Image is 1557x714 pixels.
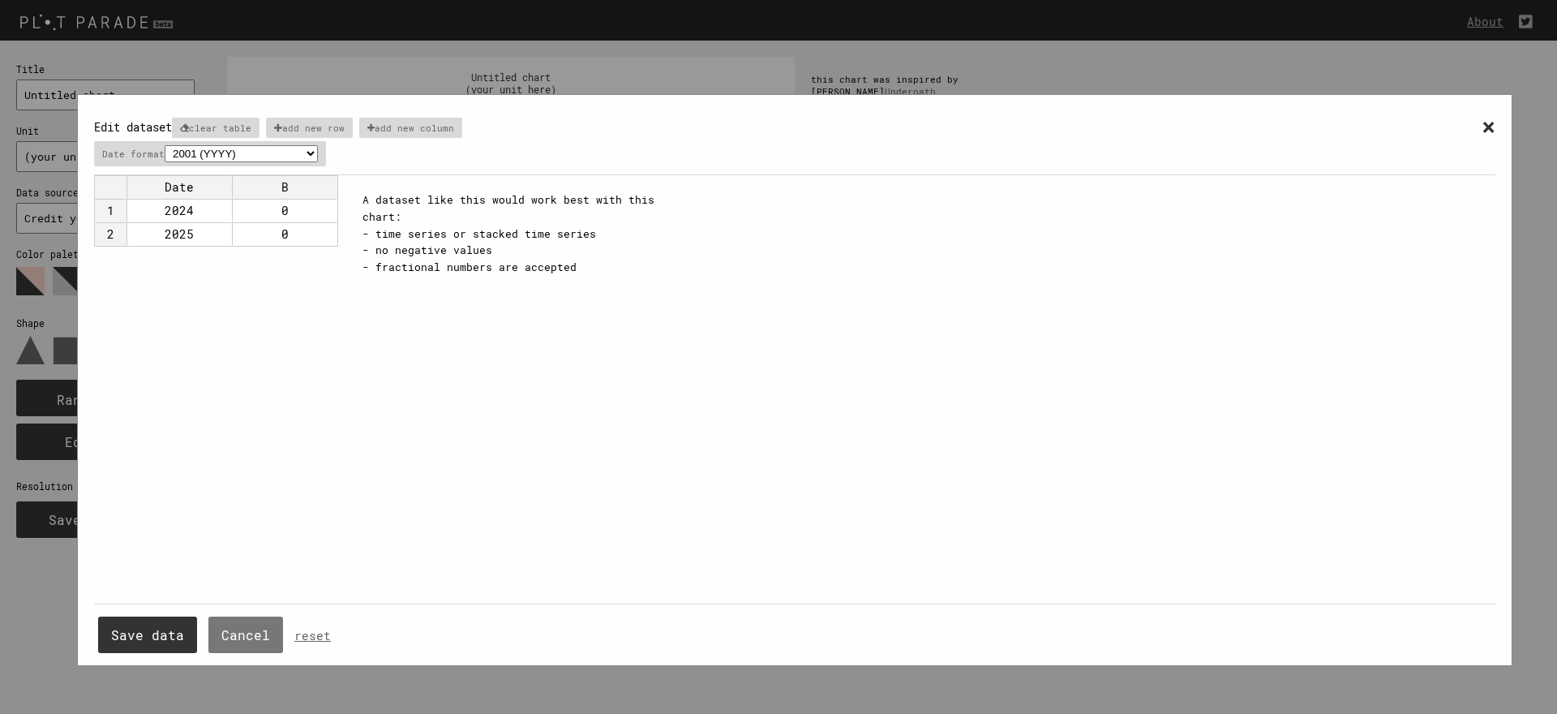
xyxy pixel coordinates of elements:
p: add new row [266,118,353,138]
div: Edit dataset [94,111,1495,175]
span: × [1482,111,1495,141]
td: 1 [94,199,127,222]
td: 2 [94,222,127,246]
td: B [232,175,337,199]
td: 0 [232,222,337,246]
td: 2025 [127,222,232,246]
p: clear table [172,118,259,138]
td: 2024 [127,199,232,222]
td: 0 [232,199,337,222]
a: reset [294,628,331,643]
td: Date [127,175,232,199]
div: A dataset like this would work best with this chart: - time series or stacked time series - no ne... [362,191,687,276]
button: Cancel [208,617,283,653]
p: Date format [94,141,326,166]
button: Save data [98,617,197,653]
p: add new column [359,118,463,138]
